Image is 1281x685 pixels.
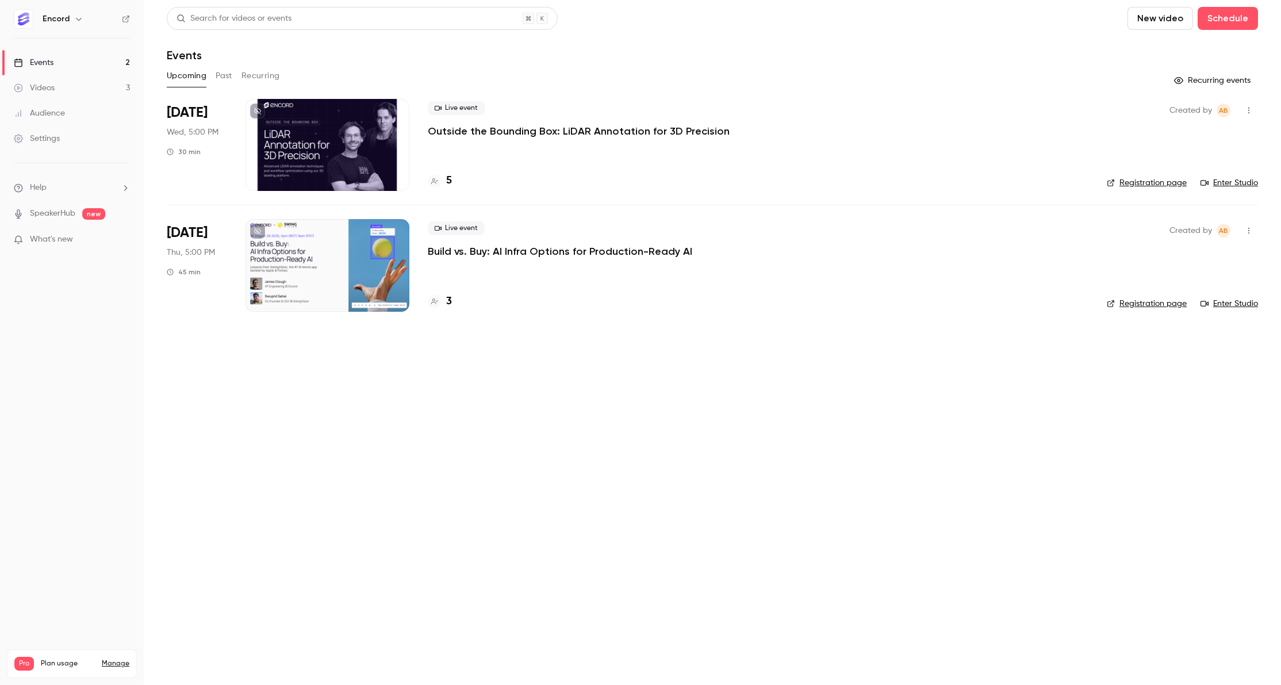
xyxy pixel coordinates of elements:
div: Aug 28 Thu, 5:00 PM (Europe/London) [167,219,227,311]
div: 30 min [167,147,201,156]
span: Thu, 5:00 PM [167,247,215,258]
a: Registration page [1107,298,1187,309]
h1: Events [167,48,202,62]
span: Created by [1169,104,1212,117]
button: Recurring events [1169,71,1258,90]
span: Annabel Benjamin [1217,104,1230,117]
span: Annabel Benjamin [1217,224,1230,238]
span: What's new [30,234,73,246]
span: [DATE] [167,104,208,122]
div: Search for videos or events [177,13,292,25]
a: Enter Studio [1201,298,1258,309]
span: [DATE] [167,224,208,242]
h4: 3 [446,294,452,309]
span: new [82,208,105,220]
span: Live event [428,221,485,235]
h4: 5 [446,173,452,189]
span: Created by [1169,224,1212,238]
div: 45 min [167,267,201,277]
a: 5 [428,173,452,189]
span: Wed, 5:00 PM [167,127,218,138]
a: SpeakerHub [30,208,75,220]
a: Registration page [1107,177,1187,189]
div: Settings [14,133,60,144]
span: Live event [428,101,485,115]
h6: Encord [43,13,70,25]
li: help-dropdown-opener [14,182,130,194]
span: Pro [14,657,34,671]
span: Help [30,182,47,194]
a: Manage [102,659,129,668]
button: Recurring [241,67,280,85]
a: Build vs. Buy: AI Infra Options for Production-Ready AI [428,244,692,258]
a: 3 [428,294,452,309]
a: Outside the Bounding Box: LiDAR Annotation for 3D Precision [428,124,730,138]
button: New video [1127,7,1193,30]
span: AB [1219,104,1228,117]
div: Videos [14,82,55,94]
img: Encord [14,10,33,28]
button: Past [216,67,232,85]
button: Upcoming [167,67,206,85]
div: Aug 20 Wed, 5:00 PM (Europe/London) [167,99,227,191]
span: AB [1219,224,1228,238]
button: Schedule [1198,7,1258,30]
a: Enter Studio [1201,177,1258,189]
div: Events [14,57,53,68]
div: Audience [14,108,65,119]
span: Plan usage [41,659,95,668]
